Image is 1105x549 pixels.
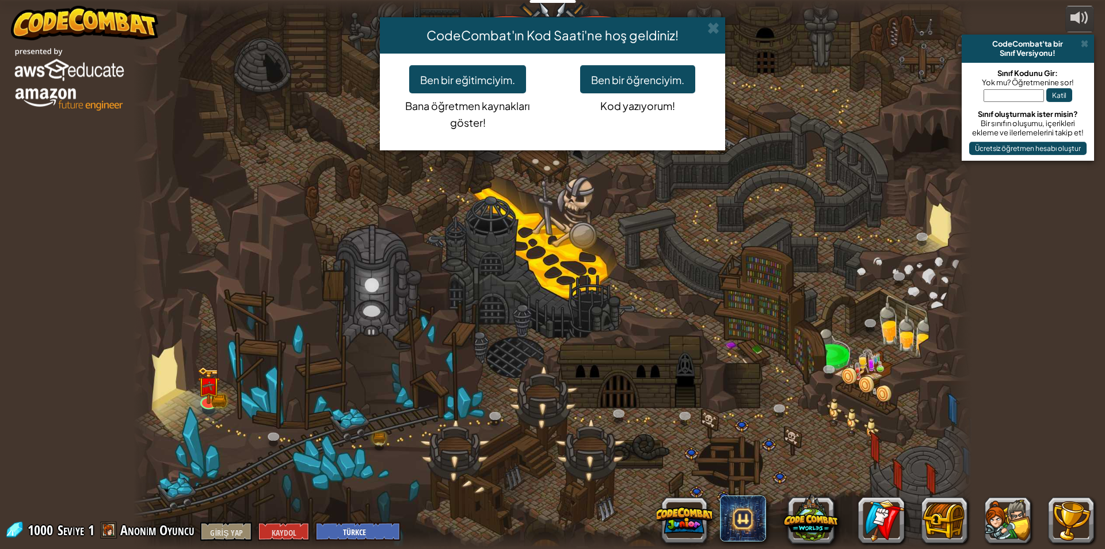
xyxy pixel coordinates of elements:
[591,73,684,86] font: Ben bir öğrenciyim.
[420,73,515,86] font: Ben bir eğitimciyim.
[580,65,695,93] button: Ben bir öğrenciyim.
[409,65,526,93] button: Ben bir eğitimciyim.
[600,99,675,112] font: Kod yazıyorum!
[405,99,530,129] font: Bana öğretmen kaynakları göster!
[426,27,679,43] font: CodeCombat'ın Kod Saati'ne hoş geldiniz!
